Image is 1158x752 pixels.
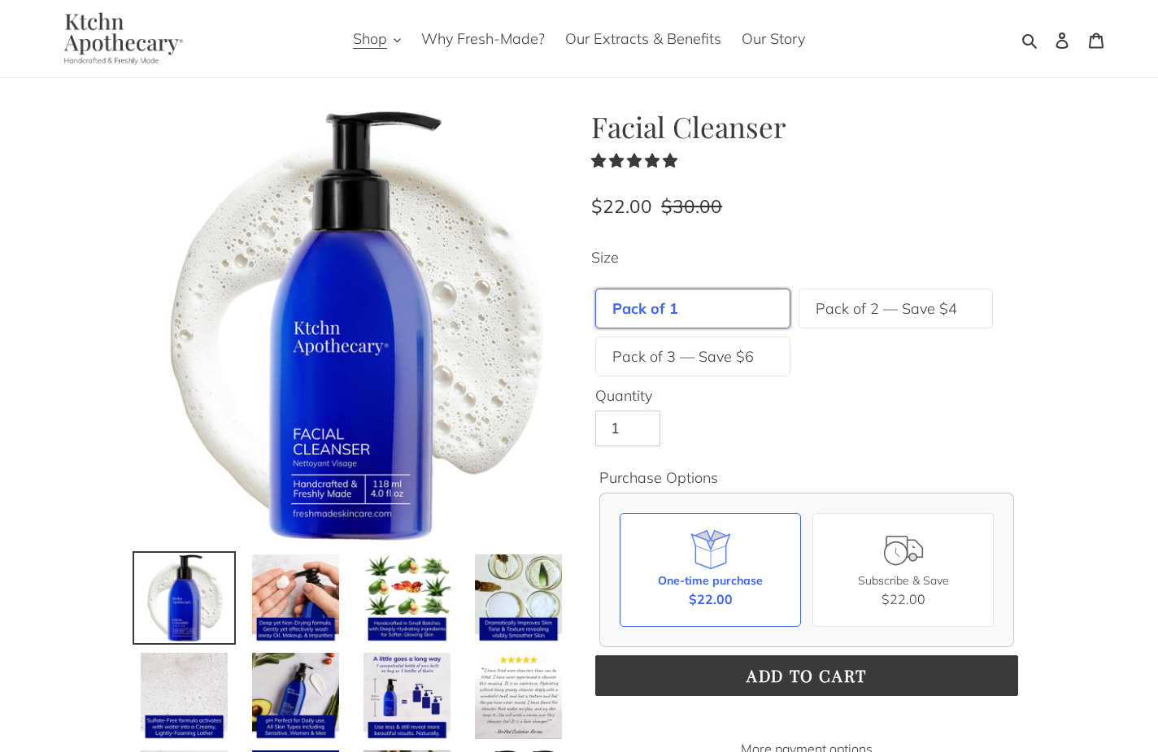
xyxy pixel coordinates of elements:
img: Load image into Gallery viewer, Facial Cleanser [250,651,341,741]
s: $30.00 [661,194,722,218]
a: Our Story [734,25,813,52]
span: Our Story [742,29,805,49]
span: Add to cart [747,664,867,686]
img: Load image into Gallery viewer, Facial Cleanser [362,651,452,741]
legend: Purchase Options [599,467,718,489]
span: $22.00 [591,194,652,218]
span: Subscribe & Save [858,573,949,588]
button: Shop [345,25,409,52]
img: Load image into Gallery viewer, Facial Cleanser [473,553,564,643]
span: Our Extracts & Benefits [565,29,721,49]
div: One-time purchase [658,572,763,589]
img: Facial Cleanser [136,110,567,541]
a: Our Extracts & Benefits [557,25,729,52]
label: Pack of 1 [612,298,678,319]
span: $22.00 [882,591,925,607]
span: 4.77 stars [591,151,681,170]
a: Why Fresh-Made? [413,25,553,52]
label: Size [591,246,1022,268]
span: Shop [353,29,387,49]
img: Load image into Gallery viewer, Facial Cleanser [139,553,229,643]
label: Quantity [595,385,1018,406]
img: Load image into Gallery viewer, Facial Cleanser [250,553,341,643]
label: Pack of 2 — Save $4 [816,298,957,319]
img: Load image into Gallery viewer, Facial Cleanser [362,553,452,643]
h1: Facial Cleanser [591,110,1022,144]
img: Ktchn Apothecary [45,12,195,65]
button: Add to cart [595,655,1018,696]
label: Pack of 3 — Save $6 [612,346,754,367]
img: Load image into Gallery viewer, Facial Cleanser [473,651,564,741]
span: Why Fresh-Made? [421,29,545,49]
span: $22.00 [689,589,733,609]
img: Load image into Gallery viewer, Facial Cleanser [139,651,229,741]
